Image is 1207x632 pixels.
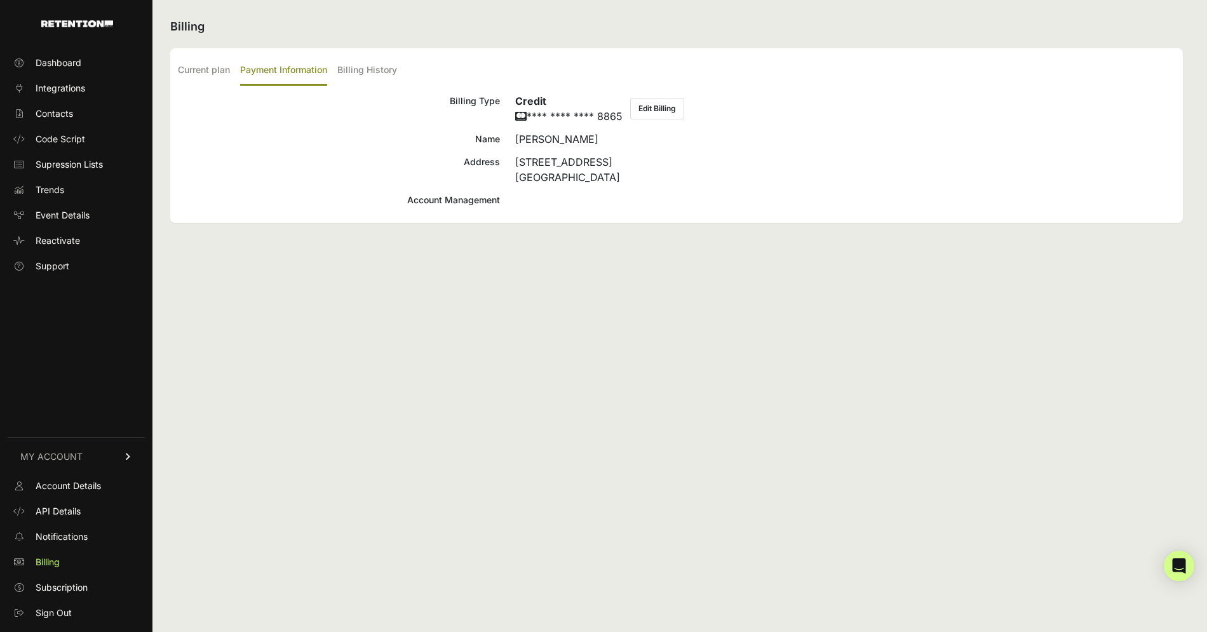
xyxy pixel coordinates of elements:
a: Account Details [8,476,145,496]
span: Support [36,260,69,272]
label: Payment Information [240,56,327,86]
button: Edit Billing [630,98,684,119]
div: Account Management [178,192,500,208]
span: API Details [36,505,81,518]
span: Subscription [36,581,88,594]
div: Open Intercom Messenger [1164,551,1194,581]
a: MY ACCOUNT [8,437,145,476]
label: Current plan [178,56,230,86]
img: Retention.com [41,20,113,27]
span: Integrations [36,82,85,95]
span: Notifications [36,530,88,543]
a: Subscription [8,577,145,598]
label: Billing History [337,56,397,86]
span: Trends [36,184,64,196]
span: Dashboard [36,57,81,69]
span: Reactivate [36,234,80,247]
a: Integrations [8,78,145,98]
span: Account Details [36,480,101,492]
span: Supression Lists [36,158,103,171]
a: Reactivate [8,231,145,251]
a: Code Script [8,129,145,149]
a: Event Details [8,205,145,225]
span: Code Script [36,133,85,145]
div: Billing Type [178,93,500,124]
a: Sign Out [8,603,145,623]
div: Name [178,131,500,147]
a: Dashboard [8,53,145,73]
div: [PERSON_NAME] [515,131,1175,147]
a: Supression Lists [8,154,145,175]
a: Billing [8,552,145,572]
a: Contacts [8,104,145,124]
span: Contacts [36,107,73,120]
span: Sign Out [36,607,72,619]
a: Notifications [8,527,145,547]
div: [STREET_ADDRESS] [GEOGRAPHIC_DATA] [515,154,1175,185]
span: MY ACCOUNT [20,450,83,463]
h6: Credit [515,93,623,109]
h2: Billing [170,18,1183,36]
div: Address [178,154,500,185]
span: Billing [36,556,60,568]
a: Trends [8,180,145,200]
a: Support [8,256,145,276]
span: Event Details [36,209,90,222]
a: API Details [8,501,145,521]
